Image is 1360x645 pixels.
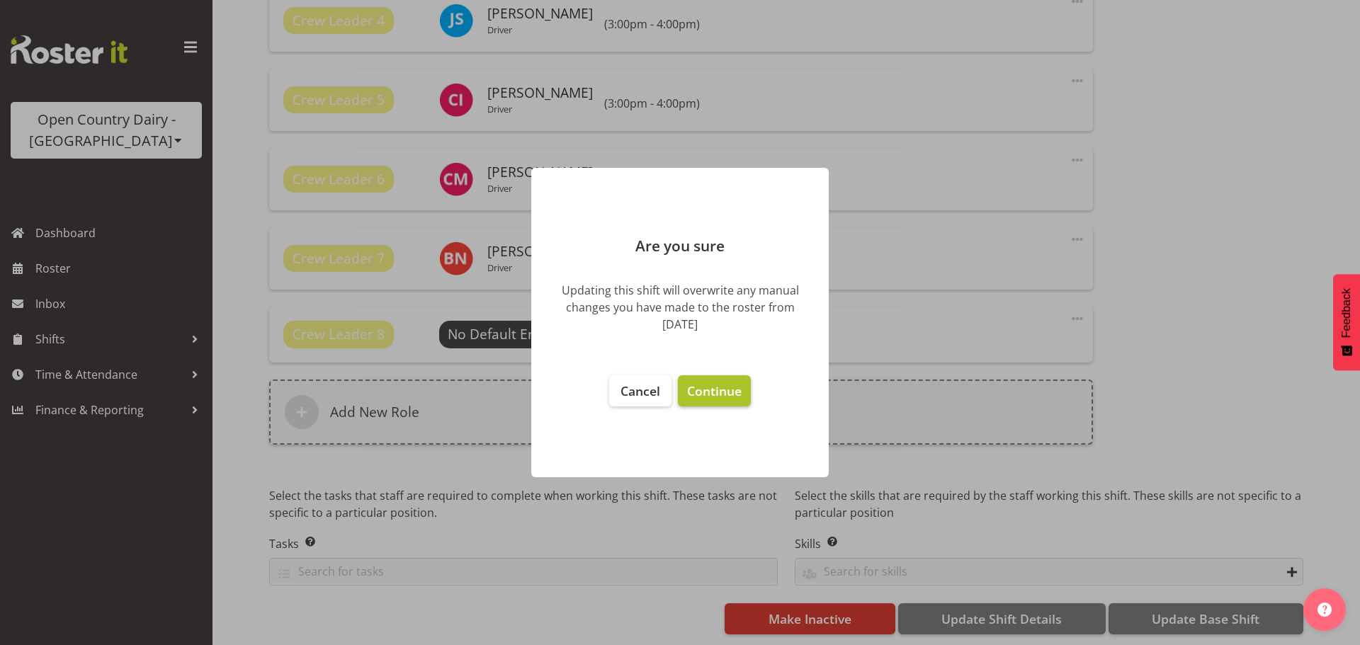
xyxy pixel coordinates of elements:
[545,239,815,253] p: Are you sure
[552,282,807,333] div: Updating this shift will overwrite any manual changes you have made to the roster from [DATE]
[678,375,751,406] button: Continue
[1340,288,1353,338] span: Feedback
[609,375,671,406] button: Cancel
[1317,603,1332,617] img: help-xxl-2.png
[687,382,742,399] span: Continue
[1333,274,1360,370] button: Feedback - Show survey
[620,382,660,399] span: Cancel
